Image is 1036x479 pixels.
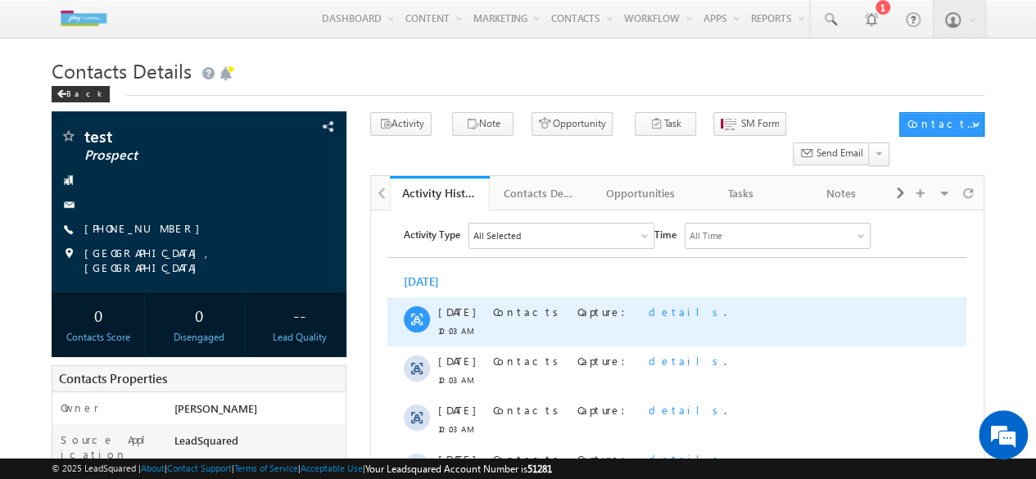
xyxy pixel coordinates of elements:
[301,463,363,473] a: Acceptable Use
[122,438,404,453] div: .
[52,85,118,99] a: Back
[67,310,116,324] span: 10:00 AM
[283,12,305,37] span: Time
[67,192,104,207] span: [DATE]
[278,291,353,305] span: details
[56,330,140,345] div: Contacts Score
[122,242,265,255] span: Contacts Capture:
[84,246,321,275] span: [GEOGRAPHIC_DATA], [GEOGRAPHIC_DATA]
[532,112,613,136] button: Opportunity
[122,192,265,206] span: Contacts Capture:
[490,176,590,209] li: Contacts Details
[61,400,99,415] label: Owner
[56,300,140,330] div: 0
[319,18,351,33] div: All Time
[257,300,342,330] div: --
[67,113,116,128] span: 10:03 AM
[67,242,104,256] span: [DATE]
[278,340,353,354] span: details
[122,438,265,452] span: Contacts Capture:
[84,147,265,164] span: Prospect
[67,211,116,226] span: 10:03 AM
[122,291,265,305] span: Contacts Capture:
[899,112,984,137] button: Contacts Actions
[67,143,104,158] span: [DATE]
[67,457,116,472] span: 09:59 AM
[278,192,353,206] span: details
[67,389,104,404] span: [DATE]
[604,183,676,203] div: Opportunities
[156,330,241,345] div: Disengaged
[804,183,877,203] div: Notes
[84,221,208,237] span: [PHONE_NUMBER]
[402,185,478,201] div: Activity History
[452,112,513,136] button: Note
[278,438,353,452] span: details
[278,242,353,255] span: details
[278,143,353,157] span: details
[84,128,265,144] span: test
[635,112,696,136] button: Task
[52,461,552,477] span: © 2025 LeadSquared | | | | |
[740,116,779,131] span: SM Form
[33,12,89,37] span: Activity Type
[816,146,862,160] span: Send Email
[61,432,159,462] label: Source Application
[167,463,232,473] a: Contact Support
[793,142,870,166] button: Send Email
[67,291,104,305] span: [DATE]
[67,408,116,423] span: 09:59 AM
[122,340,265,354] span: Contacts Capture:
[122,389,404,404] div: .
[122,143,404,158] div: .
[278,389,353,403] span: details
[67,162,116,177] span: 10:03 AM
[122,192,404,207] div: .
[52,57,192,84] span: Contacts Details
[907,116,976,131] div: Contacts Actions
[527,463,552,475] span: 51281
[33,64,86,79] div: [DATE]
[170,432,346,455] div: LeadSquared
[102,18,150,33] div: All Selected
[59,370,167,386] span: Contacts Properties
[490,176,590,210] a: Contacts Details
[590,176,691,210] a: Opportunities
[52,86,110,102] div: Back
[691,176,792,210] a: Tasks
[390,176,491,209] li: Activity History
[390,176,491,210] a: Activity History
[365,463,552,475] span: Your Leadsquared Account Number is
[278,94,353,108] span: details
[122,94,265,108] span: Contacts Capture:
[122,291,404,305] div: .
[791,176,892,210] a: Notes
[122,143,265,157] span: Contacts Capture:
[370,112,432,136] button: Activity
[156,300,241,330] div: 0
[122,242,404,256] div: .
[122,340,404,355] div: .
[257,330,342,345] div: Lead Quality
[122,389,265,403] span: Contacts Capture:
[67,340,104,355] span: [DATE]
[67,260,116,275] span: 10:01 AM
[98,13,283,38] div: All Selected
[141,463,165,473] a: About
[174,401,256,415] span: [PERSON_NAME]
[67,359,116,373] span: 10:00 AM
[234,463,298,473] a: Terms of Service
[713,112,786,136] button: SM Form
[52,4,115,33] img: Custom Logo
[122,94,404,109] div: .
[704,183,777,203] div: Tasks
[67,94,104,109] span: [DATE]
[503,183,576,203] div: Contacts Details
[67,438,104,453] span: [DATE]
